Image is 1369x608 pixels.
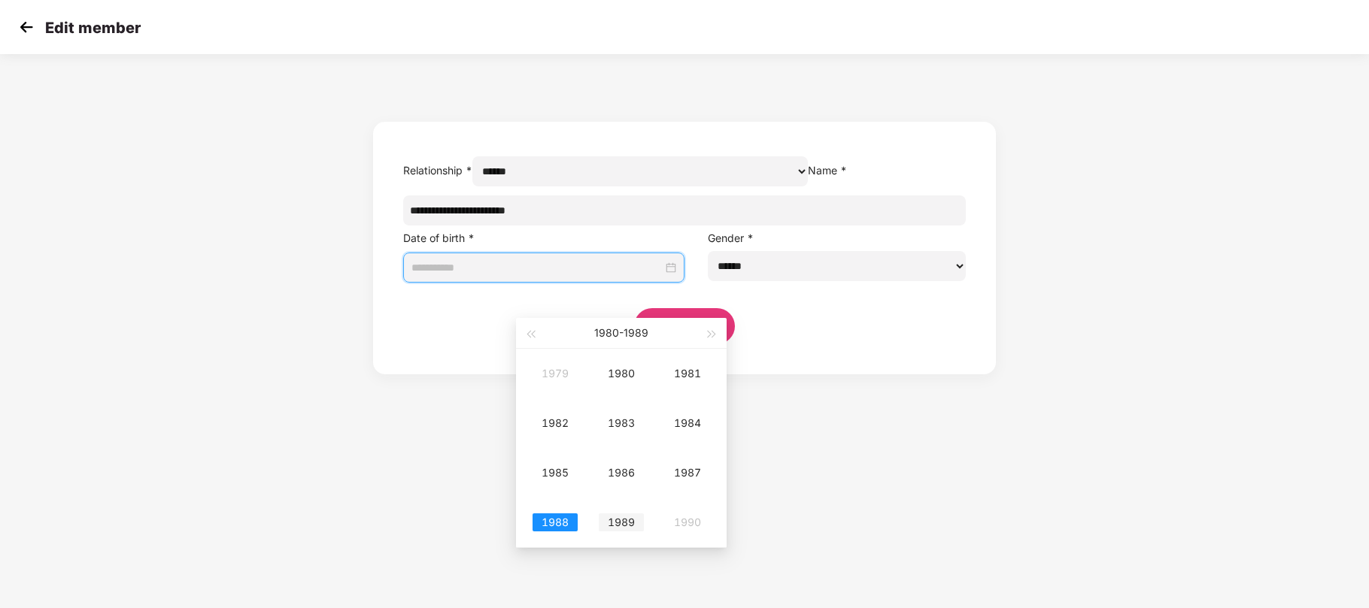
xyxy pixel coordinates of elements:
label: Name * [808,164,847,177]
div: 1979 [533,364,578,383]
td: 1979 [522,349,588,398]
td: 1990 [654,498,721,547]
button: Save [634,308,735,344]
div: 1988 [533,513,578,531]
label: Relationship * [403,164,472,177]
div: 1989 [599,513,644,531]
td: 1984 [654,398,721,448]
td: 1981 [654,349,721,398]
td: 1988 [522,498,588,547]
td: 1986 [588,448,654,498]
img: svg+xml;base64,PHN2ZyB4bWxucz0iaHR0cDovL3d3dy53My5vcmcvMjAwMC9zdmciIHdpZHRoPSIzMCIgaGVpZ2h0PSIzMC... [15,16,38,38]
div: 1984 [665,414,710,432]
div: 1990 [665,513,710,531]
div: 1987 [665,464,710,482]
div: 1985 [533,464,578,482]
td: 1982 [522,398,588,448]
div: 1981 [665,364,710,383]
label: Date of birth * [403,231,475,244]
p: Edit member [45,19,141,37]
div: 1983 [599,414,644,432]
button: 1980-1989 [594,318,648,348]
td: 1980 [588,349,654,398]
td: 1983 [588,398,654,448]
div: 1980 [599,364,644,383]
div: 1986 [599,464,644,482]
label: Gender * [708,231,754,244]
td: 1987 [654,448,721,498]
td: 1985 [522,448,588,498]
td: 1989 [588,498,654,547]
div: 1982 [533,414,578,432]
